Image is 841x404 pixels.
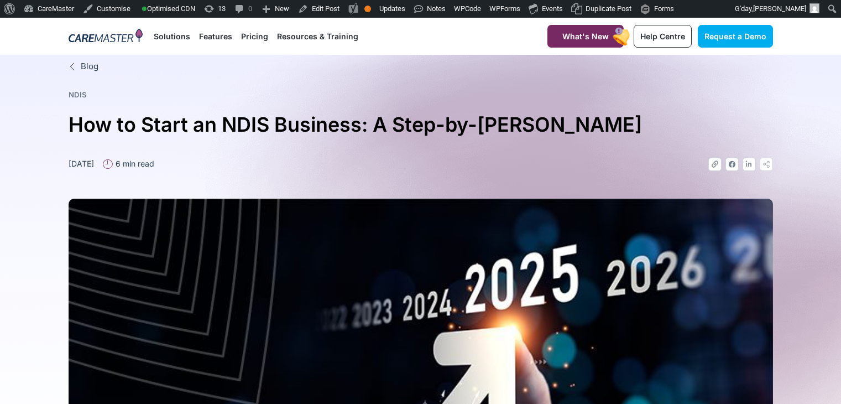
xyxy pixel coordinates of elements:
[69,28,143,45] img: CareMaster Logo
[640,32,685,41] span: Help Centre
[698,25,773,48] a: Request a Demo
[753,4,806,13] span: [PERSON_NAME]
[364,6,371,12] div: OK
[241,18,268,55] a: Pricing
[69,159,94,168] time: [DATE]
[78,60,98,73] span: Blog
[69,90,87,99] a: NDIS
[154,18,520,55] nav: Menu
[704,32,766,41] span: Request a Demo
[69,108,773,141] h1: How to Start an NDIS Business: A Step-by-[PERSON_NAME]
[562,32,609,41] span: What's New
[113,158,154,169] span: 6 min read
[199,18,232,55] a: Features
[634,25,692,48] a: Help Centre
[277,18,358,55] a: Resources & Training
[154,18,190,55] a: Solutions
[547,25,624,48] a: What's New
[69,60,773,73] a: Blog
